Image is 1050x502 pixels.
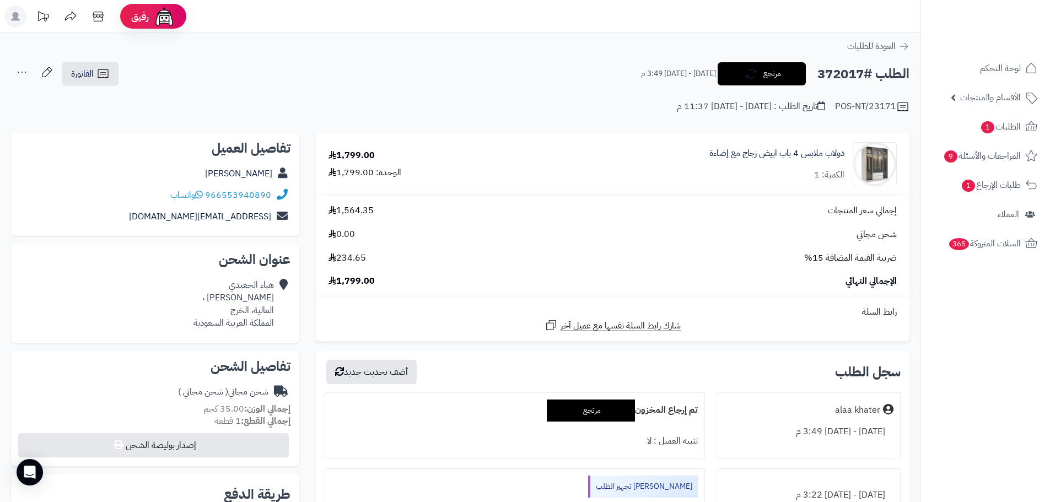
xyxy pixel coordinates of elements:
[928,172,1043,198] a: طلبات الإرجاع1
[205,167,272,180] a: [PERSON_NAME]
[62,62,119,86] a: الفاتورة
[29,6,57,30] a: تحديثات المنصة
[835,100,909,114] div: POS-NT/23171
[329,149,375,162] div: 1,799.00
[178,385,228,398] span: ( شحن مجاني )
[170,188,203,202] a: واتساب
[944,150,957,163] span: 9
[18,433,289,457] button: إصدار بوليصة الشحن
[846,275,897,288] span: الإجمالي النهائي
[928,114,1043,140] a: الطلبات1
[326,360,417,384] button: أضف تحديث جديد
[214,414,290,428] small: 1 قطعة
[709,147,844,160] a: دولاب ملابس 4 باب ابيض زجاج مع إضاءة
[193,279,274,329] div: هياء الجعيدي [PERSON_NAME] ، العالية، الخرج المملكة العربية السعودية
[980,61,1021,76] span: لوحة التحكم
[244,402,290,415] strong: إجمالي الوزن:
[20,142,290,155] h2: تفاصيل العميل
[131,10,149,23] span: رفيق
[814,169,844,181] div: الكمية: 1
[928,230,1043,257] a: السلات المتروكة365
[329,166,401,179] div: الوحدة: 1,799.00
[677,100,825,113] div: تاريخ الطلب : [DATE] - [DATE] 11:37 م
[857,228,897,241] span: شحن مجاني
[588,476,698,498] div: [PERSON_NAME] تجهيز الطلب
[20,360,290,373] h2: تفاصيل الشحن
[203,402,290,415] small: 35.00 كجم
[332,430,697,452] div: تنبيه العميل : لا
[962,180,975,192] span: 1
[205,188,271,202] a: 966553940890
[17,459,43,485] div: Open Intercom Messenger
[329,228,355,241] span: 0.00
[804,252,897,265] span: ضريبة القيمة المضافة 15%
[835,404,880,417] div: alaa khater
[847,40,909,53] a: العودة للطلبات
[71,67,94,80] span: الفاتورة
[320,306,905,319] div: رابط السلة
[949,238,969,250] span: 365
[329,204,374,217] span: 1,564.35
[129,210,271,223] a: [EMAIL_ADDRESS][DOMAIN_NAME]
[224,488,290,501] h2: طريقة الدفع
[641,68,716,79] small: [DATE] - [DATE] 3:49 م
[329,252,366,265] span: 234.65
[980,119,1021,134] span: الطلبات
[635,403,698,417] b: تم إرجاع المخزون
[948,236,1021,251] span: السلات المتروكة
[178,386,268,398] div: شحن مجاني
[853,142,896,186] img: 1742133300-110103010020.1-90x90.jpg
[975,31,1040,54] img: logo-2.png
[828,204,897,217] span: إجمالي سعر المنتجات
[547,400,635,422] div: مرتجع
[561,320,681,332] span: شارك رابط السلة نفسها مع عميل آخر
[718,62,806,85] button: مرتجع
[998,207,1019,222] span: العملاء
[329,275,375,288] span: 1,799.00
[943,148,1021,164] span: المراجعات والأسئلة
[545,319,681,332] a: شارك رابط السلة نفسها مع عميل آخر
[981,121,994,133] span: 1
[928,143,1043,169] a: المراجعات والأسئلة9
[847,40,896,53] span: العودة للطلبات
[928,201,1043,228] a: العملاء
[241,414,290,428] strong: إجمالي القطع:
[960,90,1021,105] span: الأقسام والمنتجات
[153,6,175,28] img: ai-face.png
[817,63,909,85] h2: الطلب #372017
[928,55,1043,82] a: لوحة التحكم
[961,177,1021,193] span: طلبات الإرجاع
[20,253,290,266] h2: عنوان الشحن
[835,365,901,379] h3: سجل الطلب
[724,421,893,442] div: [DATE] - [DATE] 3:49 م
